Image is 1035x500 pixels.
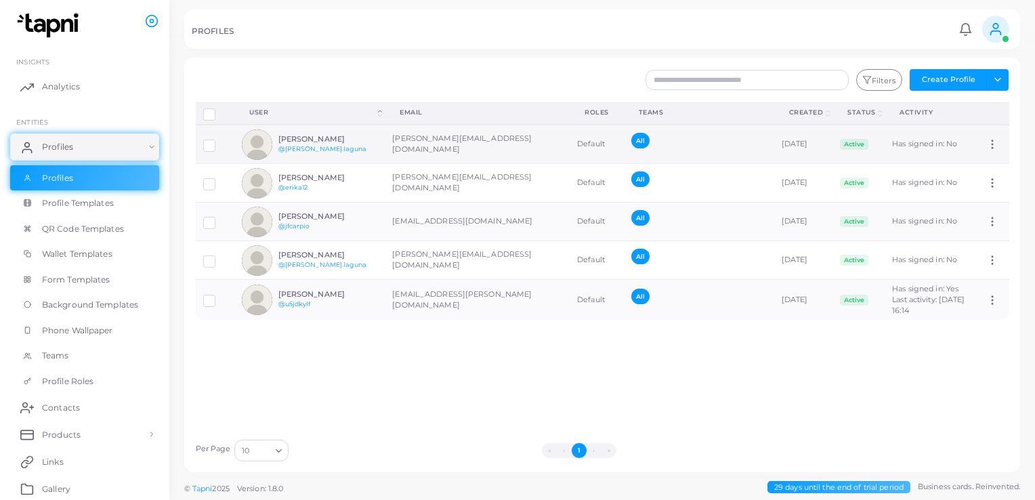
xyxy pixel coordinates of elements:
a: @erika12 [278,184,308,191]
img: logo [12,13,87,38]
td: [PERSON_NAME][EMAIL_ADDRESS][DOMAIN_NAME] [385,241,570,280]
td: [DATE] [774,241,833,280]
div: User [249,108,375,117]
a: Phone Wallpaper [10,318,159,343]
a: QR Code Templates [10,216,159,242]
div: Teams [639,108,759,117]
span: All [631,210,650,226]
span: All [631,249,650,264]
th: Action [979,102,1009,125]
div: Created [789,108,824,117]
span: Profiles [42,141,73,153]
span: All [631,289,650,304]
div: Search for option [234,440,289,461]
span: Business cards. Reinvented. [918,481,1020,493]
span: Phone Wallpaper [42,325,113,337]
span: 10 [242,444,249,458]
span: ENTITIES [16,118,48,126]
a: @[PERSON_NAME].laguna [278,145,366,152]
td: [DATE] [774,125,833,164]
span: 2025 [212,483,229,495]
img: avatar [242,207,272,237]
span: Products [42,429,81,441]
span: Active [840,295,868,306]
span: INSIGHTS [16,58,49,66]
a: Products [10,421,159,448]
a: @u5jdkylf [278,300,311,308]
ul: Pagination [292,443,865,458]
img: avatar [242,129,272,160]
button: Filters [856,69,902,91]
a: Profiles [10,165,159,191]
td: [DATE] [774,280,833,320]
span: Has signed in: No [892,255,957,264]
span: All [631,171,650,187]
span: Has signed in: No [892,178,957,187]
th: Row-selection [196,102,235,125]
td: [EMAIL_ADDRESS][DOMAIN_NAME] [385,203,570,241]
img: avatar [242,168,272,199]
span: Gallery [42,483,70,495]
td: [DATE] [774,203,833,241]
a: @jfcarpio [278,222,310,230]
h6: [PERSON_NAME] [278,135,378,144]
div: Roles [585,108,609,117]
td: [PERSON_NAME][EMAIL_ADDRESS][DOMAIN_NAME] [385,125,570,164]
span: Has signed in: Yes [892,284,958,293]
button: Create Profile [910,69,987,91]
span: Form Templates [42,274,110,286]
td: Default [570,164,624,203]
label: Per Page [196,444,231,455]
button: Go to page 1 [572,443,587,458]
td: Default [570,280,624,320]
h6: [PERSON_NAME] [278,290,378,299]
a: Analytics [10,73,159,100]
a: Profiles [10,133,159,161]
span: All [631,133,650,148]
a: Profile Roles [10,369,159,394]
a: Links [10,448,159,475]
a: Contacts [10,394,159,421]
span: QR Code Templates [42,223,124,235]
span: Contacts [42,402,80,414]
h5: PROFILES [192,26,234,36]
span: Analytics [42,81,80,93]
a: Wallet Templates [10,241,159,267]
span: Active [840,255,868,266]
span: Active [840,216,868,227]
img: avatar [242,285,272,315]
span: Profiles [42,172,73,184]
td: [DATE] [774,164,833,203]
h6: [PERSON_NAME] [278,251,378,259]
span: Has signed in: No [892,216,957,226]
a: Background Templates [10,292,159,318]
span: Links [42,456,64,468]
span: 29 days until the end of trial period [767,481,910,494]
span: Teams [42,350,69,362]
td: [EMAIL_ADDRESS][PERSON_NAME][DOMAIN_NAME] [385,280,570,320]
h6: [PERSON_NAME] [278,212,378,221]
span: Last activity: [DATE] 16:14 [892,295,965,315]
a: Tapni [192,484,213,493]
a: Teams [10,343,159,369]
span: Profile Templates [42,197,114,209]
span: Profile Roles [42,375,93,388]
span: Active [840,139,868,150]
input: Search for option [251,443,270,458]
a: @[PERSON_NAME].laguna [278,261,366,268]
div: Status [847,108,875,117]
img: avatar [242,245,272,276]
td: [PERSON_NAME][EMAIL_ADDRESS][DOMAIN_NAME] [385,164,570,203]
a: Form Templates [10,267,159,293]
div: activity [900,108,964,117]
div: Email [400,108,555,117]
a: Profile Templates [10,190,159,216]
td: Default [570,203,624,241]
span: Version: 1.8.0 [237,484,284,493]
h6: [PERSON_NAME] [278,173,378,182]
span: Wallet Templates [42,248,112,260]
td: Default [570,241,624,280]
span: © [184,483,283,495]
td: Default [570,125,624,164]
